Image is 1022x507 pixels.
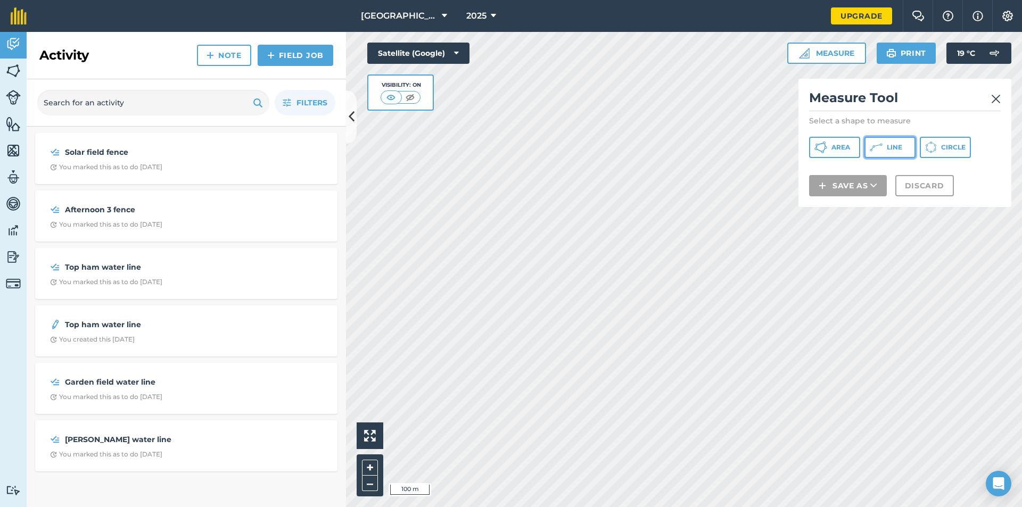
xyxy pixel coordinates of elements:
img: Two speech bubbles overlapping with the left bubble in the forefront [912,11,925,21]
img: Four arrows, one pointing top left, one top right, one bottom right and the last bottom left [364,430,376,442]
img: svg+xml;base64,PD94bWwgdmVyc2lvbj0iMS4wIiBlbmNvZGluZz0idXRmLTgiPz4KPCEtLSBHZW5lcmF0b3I6IEFkb2JlIE... [50,376,60,388]
img: Clock with arrow pointing clockwise [50,164,57,171]
img: svg+xml;base64,PD94bWwgdmVyc2lvbj0iMS4wIiBlbmNvZGluZz0idXRmLTgiPz4KPCEtLSBHZW5lcmF0b3I6IEFkb2JlIE... [6,249,21,265]
img: svg+xml;base64,PD94bWwgdmVyc2lvbj0iMS4wIiBlbmNvZGluZz0idXRmLTgiPz4KPCEtLSBHZW5lcmF0b3I6IEFkb2JlIE... [50,433,60,446]
strong: [PERSON_NAME] water line [65,434,234,445]
img: fieldmargin Logo [11,7,27,24]
img: svg+xml;base64,PHN2ZyB4bWxucz0iaHR0cDovL3d3dy53My5vcmcvMjAwMC9zdmciIHdpZHRoPSI1MCIgaGVpZ2h0PSI0MC... [403,92,417,103]
img: Clock with arrow pointing clockwise [50,451,57,458]
img: svg+xml;base64,PD94bWwgdmVyc2lvbj0iMS4wIiBlbmNvZGluZz0idXRmLTgiPz4KPCEtLSBHZW5lcmF0b3I6IEFkb2JlIE... [6,169,21,185]
span: Filters [296,97,327,109]
img: svg+xml;base64,PD94bWwgdmVyc2lvbj0iMS4wIiBlbmNvZGluZz0idXRmLTgiPz4KPCEtLSBHZW5lcmF0b3I6IEFkb2JlIE... [6,36,21,52]
img: svg+xml;base64,PHN2ZyB4bWxucz0iaHR0cDovL3d3dy53My5vcmcvMjAwMC9zdmciIHdpZHRoPSI1NiIgaGVpZ2h0PSI2MC... [6,143,21,159]
button: 19 °C [946,43,1011,64]
button: – [362,476,378,491]
input: Search for an activity [37,90,269,115]
button: Save as [809,175,887,196]
img: svg+xml;base64,PD94bWwgdmVyc2lvbj0iMS4wIiBlbmNvZGluZz0idXRmLTgiPz4KPCEtLSBHZW5lcmF0b3I6IEFkb2JlIE... [50,146,60,159]
span: [GEOGRAPHIC_DATA] [361,10,438,22]
strong: Top ham water line [65,261,234,273]
img: Clock with arrow pointing clockwise [50,221,57,228]
img: A cog icon [1001,11,1014,21]
button: Area [809,137,860,158]
img: svg+xml;base64,PD94bWwgdmVyc2lvbj0iMS4wIiBlbmNvZGluZz0idXRmLTgiPz4KPCEtLSBHZW5lcmF0b3I6IEFkb2JlIE... [50,261,60,273]
img: svg+xml;base64,PD94bWwgdmVyc2lvbj0iMS4wIiBlbmNvZGluZz0idXRmLTgiPz4KPCEtLSBHZW5lcmF0b3I6IEFkb2JlIE... [6,196,21,212]
div: You marked this as to do [DATE] [50,163,162,171]
span: 19 ° C [957,43,975,64]
div: You marked this as to do [DATE] [50,450,162,459]
img: svg+xml;base64,PHN2ZyB4bWxucz0iaHR0cDovL3d3dy53My5vcmcvMjAwMC9zdmciIHdpZHRoPSIxOSIgaGVpZ2h0PSIyNC... [886,47,896,60]
div: Open Intercom Messenger [986,471,1011,496]
a: Top ham water lineClock with arrow pointing clockwiseYou created this [DATE] [42,312,331,350]
h2: Activity [39,47,89,64]
p: Select a shape to measure [809,115,1001,126]
img: svg+xml;base64,PD94bWwgdmVyc2lvbj0iMS4wIiBlbmNvZGluZz0idXRmLTgiPz4KPCEtLSBHZW5lcmF0b3I6IEFkb2JlIE... [50,203,60,216]
span: Line [887,143,902,152]
img: svg+xml;base64,PHN2ZyB4bWxucz0iaHR0cDovL3d3dy53My5vcmcvMjAwMC9zdmciIHdpZHRoPSIxNyIgaGVpZ2h0PSIxNy... [972,10,983,22]
h2: Measure Tool [809,89,1001,111]
a: Field Job [258,45,333,66]
div: You marked this as to do [DATE] [50,393,162,401]
div: You created this [DATE] [50,335,135,344]
img: svg+xml;base64,PD94bWwgdmVyc2lvbj0iMS4wIiBlbmNvZGluZz0idXRmLTgiPz4KPCEtLSBHZW5lcmF0b3I6IEFkb2JlIE... [6,485,21,495]
img: Clock with arrow pointing clockwise [50,394,57,401]
button: Filters [275,90,335,115]
div: You marked this as to do [DATE] [50,220,162,229]
img: svg+xml;base64,PHN2ZyB4bWxucz0iaHR0cDovL3d3dy53My5vcmcvMjAwMC9zdmciIHdpZHRoPSIxNCIgaGVpZ2h0PSIyNC... [207,49,214,62]
button: Discard [895,175,954,196]
img: svg+xml;base64,PD94bWwgdmVyc2lvbj0iMS4wIiBlbmNvZGluZz0idXRmLTgiPz4KPCEtLSBHZW5lcmF0b3I6IEFkb2JlIE... [6,90,21,105]
a: Afternoon 3 fenceClock with arrow pointing clockwiseYou marked this as to do [DATE] [42,197,331,235]
img: Clock with arrow pointing clockwise [50,336,57,343]
strong: Afternoon 3 fence [65,204,234,215]
img: svg+xml;base64,PHN2ZyB4bWxucz0iaHR0cDovL3d3dy53My5vcmcvMjAwMC9zdmciIHdpZHRoPSIxNCIgaGVpZ2h0PSIyNC... [819,179,826,192]
a: Note [197,45,251,66]
div: You marked this as to do [DATE] [50,278,162,286]
img: svg+xml;base64,PHN2ZyB4bWxucz0iaHR0cDovL3d3dy53My5vcmcvMjAwMC9zdmciIHdpZHRoPSIxOSIgaGVpZ2h0PSIyNC... [253,96,263,109]
button: + [362,460,378,476]
img: svg+xml;base64,PD94bWwgdmVyc2lvbj0iMS4wIiBlbmNvZGluZz0idXRmLTgiPz4KPCEtLSBHZW5lcmF0b3I6IEFkb2JlIE... [984,43,1005,64]
a: Solar field fenceClock with arrow pointing clockwiseYou marked this as to do [DATE] [42,139,331,178]
img: svg+xml;base64,PHN2ZyB4bWxucz0iaHR0cDovL3d3dy53My5vcmcvMjAwMC9zdmciIHdpZHRoPSI1MCIgaGVpZ2h0PSI0MC... [384,92,398,103]
img: svg+xml;base64,PD94bWwgdmVyc2lvbj0iMS4wIiBlbmNvZGluZz0idXRmLTgiPz4KPCEtLSBHZW5lcmF0b3I6IEFkb2JlIE... [6,276,21,291]
img: svg+xml;base64,PHN2ZyB4bWxucz0iaHR0cDovL3d3dy53My5vcmcvMjAwMC9zdmciIHdpZHRoPSI1NiIgaGVpZ2h0PSI2MC... [6,63,21,79]
img: svg+xml;base64,PHN2ZyB4bWxucz0iaHR0cDovL3d3dy53My5vcmcvMjAwMC9zdmciIHdpZHRoPSI1NiIgaGVpZ2h0PSI2MC... [6,116,21,132]
strong: Garden field water line [65,376,234,388]
img: A question mark icon [942,11,954,21]
button: Circle [920,137,971,158]
span: 2025 [466,10,487,22]
span: Area [831,143,850,152]
img: svg+xml;base64,PHN2ZyB4bWxucz0iaHR0cDovL3d3dy53My5vcmcvMjAwMC9zdmciIHdpZHRoPSIyMiIgaGVpZ2h0PSIzMC... [991,93,1001,105]
a: [PERSON_NAME] water lineClock with arrow pointing clockwiseYou marked this as to do [DATE] [42,427,331,465]
img: svg+xml;base64,PHN2ZyB4bWxucz0iaHR0cDovL3d3dy53My5vcmcvMjAwMC9zdmciIHdpZHRoPSIxNCIgaGVpZ2h0PSIyNC... [267,49,275,62]
img: Clock with arrow pointing clockwise [50,279,57,286]
a: Upgrade [831,7,892,24]
button: Line [864,137,916,158]
img: svg+xml;base64,PD94bWwgdmVyc2lvbj0iMS4wIiBlbmNvZGluZz0idXRmLTgiPz4KPCEtLSBHZW5lcmF0b3I6IEFkb2JlIE... [6,222,21,238]
button: Measure [787,43,866,64]
img: Ruler icon [799,48,810,59]
div: Visibility: On [381,81,421,89]
strong: Top ham water line [65,319,234,330]
img: svg+xml;base64,PD94bWwgdmVyc2lvbj0iMS4wIiBlbmNvZGluZz0idXRmLTgiPz4KPCEtLSBHZW5lcmF0b3I6IEFkb2JlIE... [50,318,61,331]
span: Circle [941,143,966,152]
a: Top ham water lineClock with arrow pointing clockwiseYou marked this as to do [DATE] [42,254,331,293]
button: Print [877,43,936,64]
a: Garden field water lineClock with arrow pointing clockwiseYou marked this as to do [DATE] [42,369,331,408]
button: Satellite (Google) [367,43,469,64]
strong: Solar field fence [65,146,234,158]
